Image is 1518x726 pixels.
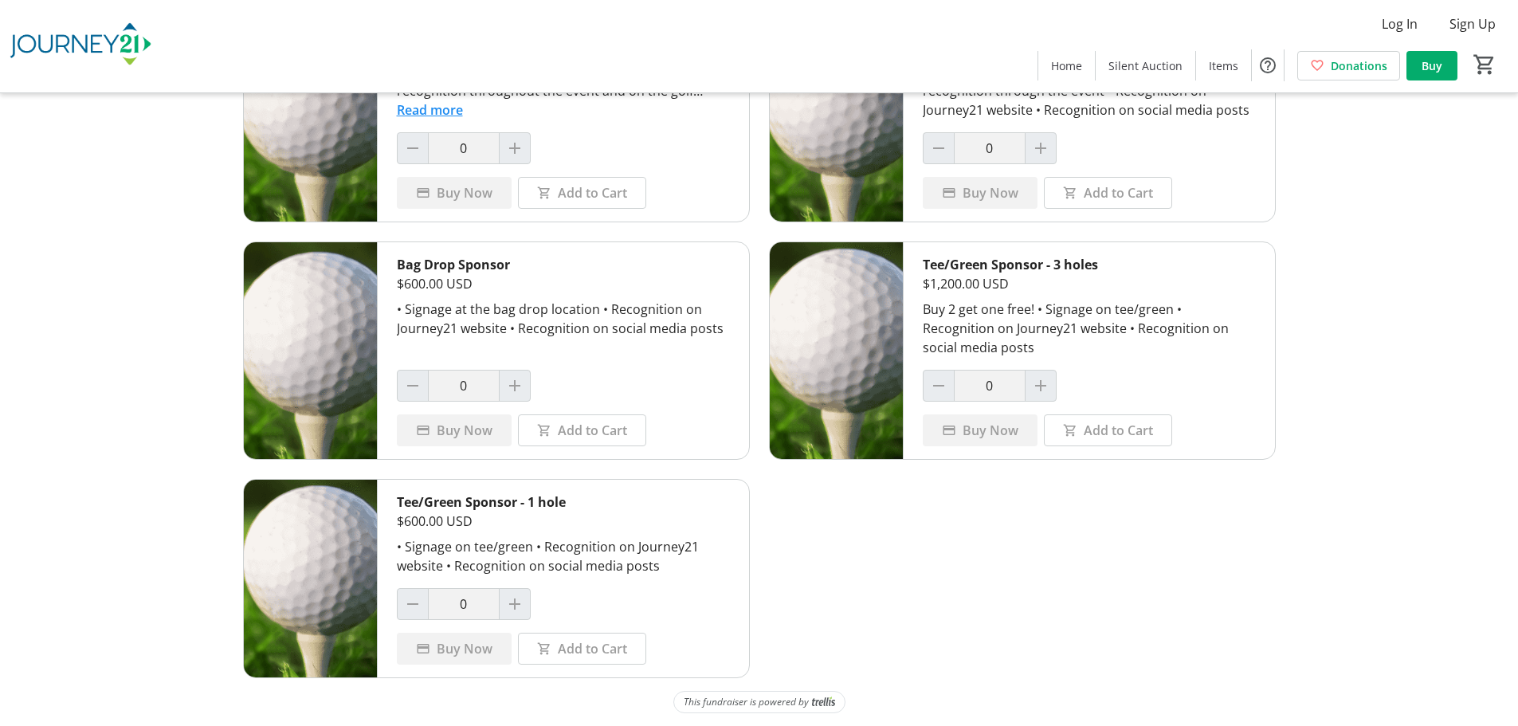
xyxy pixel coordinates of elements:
[397,512,730,531] div: $600.00 USD
[397,300,730,338] div: • Signage at the bag drop location • Recognition on Journey21 website • Recognition on social med...
[1108,57,1183,74] span: Silent Auction
[397,537,730,575] div: • Signage on tee/green • Recognition on Journey21 website • Recognition on social media posts
[1437,11,1508,37] button: Sign Up
[428,132,500,164] input: Ball Washer Sponsor Quantity
[397,274,730,293] div: $600.00 USD
[397,493,730,512] div: Tee/Green Sponsor - 1 hole
[923,255,1256,274] div: Tee/Green Sponsor - 3 holes
[684,695,809,709] span: This fundraiser is powered by
[1051,57,1082,74] span: Home
[1382,14,1418,33] span: Log In
[1369,11,1430,37] button: Log In
[1406,51,1457,80] a: Buy
[954,132,1026,164] input: Putting Contest Quantity
[1209,57,1238,74] span: Items
[1470,50,1499,79] button: Cart
[812,697,835,708] img: Trellis Logo
[244,5,377,222] img: Ball Washer Sponsor
[10,6,151,86] img: Journey21's Logo
[428,370,500,402] input: Bag Drop Sponsor Quantity
[923,300,1256,357] div: Buy 2 get one free! • Signage on tee/green • Recognition on Journey21 website • Recognition on so...
[1331,57,1387,74] span: Donations
[244,480,377,677] img: Tee/Green Sponsor - 1 hole
[923,274,1256,293] div: $1,200.00 USD
[954,370,1026,402] input: Tee/Green Sponsor - 3 holes Quantity
[1252,49,1284,81] button: Help
[1096,51,1195,80] a: Silent Auction
[770,242,903,459] img: Tee/Green Sponsor - 3 holes
[1196,51,1251,80] a: Items
[428,588,500,620] input: Tee/Green Sponsor - 1 hole Quantity
[397,100,463,120] button: Read more
[1422,57,1442,74] span: Buy
[1449,14,1496,33] span: Sign Up
[1038,51,1095,80] a: Home
[770,5,903,222] img: Putting Contest
[1297,51,1400,80] a: Donations
[397,255,730,274] div: Bag Drop Sponsor
[244,242,377,459] img: Bag Drop Sponsor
